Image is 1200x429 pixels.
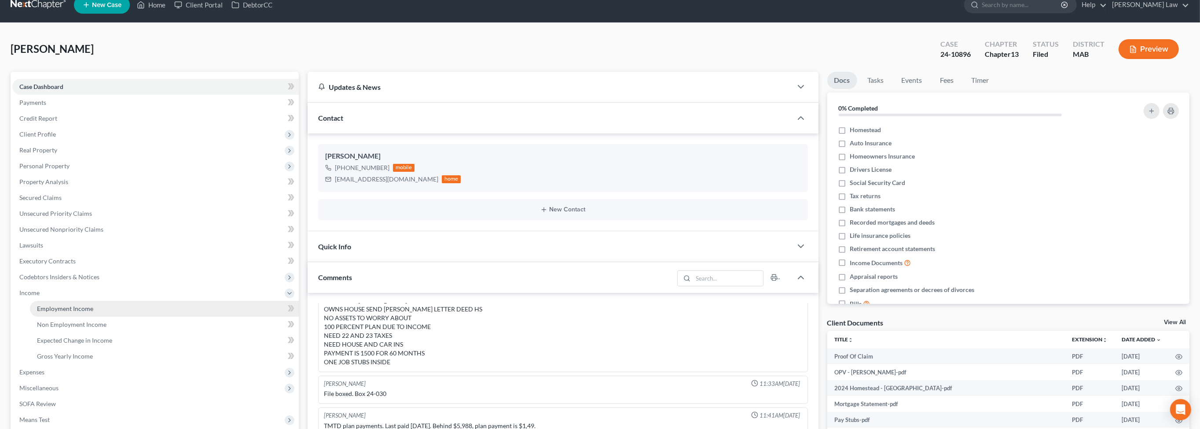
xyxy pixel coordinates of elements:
[827,72,857,89] a: Docs
[442,175,461,183] div: home
[1156,337,1161,343] i: expand_more
[19,289,40,296] span: Income
[985,49,1019,59] div: Chapter
[19,178,68,185] span: Property Analysis
[985,39,1019,49] div: Chapter
[30,333,299,348] a: Expected Change in Income
[325,151,801,162] div: [PERSON_NAME]
[1065,380,1115,396] td: PDF
[1115,396,1168,412] td: [DATE]
[834,336,853,343] a: Titleunfold_more
[850,259,903,267] span: Income Documents
[318,242,351,251] span: Quick Info
[12,174,299,190] a: Property Analysis
[1011,50,1019,58] span: 13
[850,285,975,294] span: Separation agreements or decrees of divorces
[827,318,884,327] div: Client Documents
[850,272,898,281] span: Appraisal reports
[1115,412,1168,428] td: [DATE]
[335,175,438,184] div: [EMAIL_ADDRESS][DOMAIN_NAME]
[1102,337,1108,343] i: unfold_more
[12,79,299,95] a: Case Dashboard
[12,111,299,126] a: Credit Report
[37,321,106,328] span: Non Employment Income
[19,162,70,170] span: Personal Property
[1115,380,1168,396] td: [DATE]
[324,411,366,420] div: [PERSON_NAME]
[37,337,112,344] span: Expected Change in Income
[1065,396,1115,412] td: PDF
[19,99,46,106] span: Payments
[850,126,881,134] span: Homestead
[940,39,971,49] div: Case
[12,206,299,222] a: Unsecured Priority Claims
[318,114,343,122] span: Contact
[965,72,996,89] a: Timer
[760,411,800,420] span: 11:41AM[DATE]
[850,218,935,227] span: Recorded mortgages and deeds
[827,348,1065,364] td: Proof Of Claim
[850,192,881,200] span: Tax returns
[37,305,93,312] span: Employment Income
[12,253,299,269] a: Executory Contracts
[850,178,906,187] span: Social Security Card
[30,301,299,317] a: Employment Income
[1170,399,1191,420] div: Open Intercom Messenger
[318,82,782,92] div: Updates & News
[1065,412,1115,428] td: PDF
[850,152,915,161] span: Homeowners Insurance
[850,231,911,240] span: Life insurance policies
[318,273,352,281] span: Comments
[850,139,892,148] span: Auto Insurance
[324,389,802,398] div: File boxed. Box 24-030
[861,72,891,89] a: Tasks
[19,146,57,154] span: Real Property
[850,165,892,174] span: Drivers License
[19,226,103,233] span: Unsecured Nonpriority Claims
[1073,39,1105,49] div: District
[827,364,1065,380] td: OPV - [PERSON_NAME]-pdf
[693,271,763,286] input: Search...
[1033,49,1059,59] div: Filed
[895,72,929,89] a: Events
[11,42,94,55] span: [PERSON_NAME]
[848,337,853,343] i: unfold_more
[30,317,299,333] a: Non Employment Income
[19,241,43,249] span: Lawsuits
[827,396,1065,412] td: Mortgage Statement-pdf
[19,273,99,281] span: Codebtors Insiders & Notices
[324,380,366,388] div: [PERSON_NAME]
[19,130,56,138] span: Client Profile
[827,412,1065,428] td: Pay Stubs-pdf
[12,190,299,206] a: Secured Claims
[12,222,299,237] a: Unsecured Nonpriority Claims
[827,380,1065,396] td: 2024 Homestead - [GEOGRAPHIC_DATA]-pdf
[335,163,389,172] div: [PHONE_NUMBER]
[325,206,801,213] button: New Contact
[19,400,56,407] span: SOFA Review
[92,2,121,8] span: New Case
[19,384,59,392] span: Miscellaneous
[940,49,971,59] div: 24-10896
[933,72,961,89] a: Fees
[1073,49,1105,59] div: MAB
[850,205,895,214] span: Bank statements
[1164,319,1186,325] a: View All
[1065,348,1115,364] td: PDF
[19,257,76,265] span: Executory Contracts
[1065,364,1115,380] td: PDF
[19,115,57,122] span: Credit Report
[30,348,299,364] a: Gross Yearly Income
[1119,39,1179,59] button: Preview
[12,396,299,412] a: SOFA Review
[19,194,62,201] span: Secured Claims
[324,296,802,366] div: NOTES FOR [PERSON_NAME] OWNS HOUSE SEND [PERSON_NAME] LETTER DEED HS NO ASSETS TO WORRY ABOUT 100...
[760,380,800,388] span: 11:33AM[DATE]
[1122,336,1161,343] a: Date Added expand_more
[1033,39,1059,49] div: Status
[19,83,63,90] span: Case Dashboard
[12,95,299,111] a: Payments
[1115,348,1168,364] td: [DATE]
[19,368,44,376] span: Expenses
[850,244,936,253] span: Retirement account statements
